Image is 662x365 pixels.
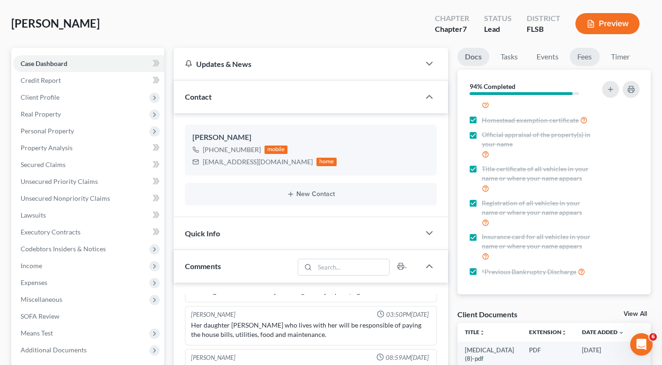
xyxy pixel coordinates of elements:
button: Send a message… [161,290,176,305]
span: Unsecured Priority Claims [21,177,98,185]
div: Client Documents [457,309,517,319]
a: Case Dashboard [13,55,164,72]
span: SOFA Review [21,312,59,320]
img: Profile image for Katie [27,5,42,20]
span: Real Property [21,110,61,118]
a: Unsecured Priority Claims [13,173,164,190]
a: Executory Contracts [13,224,164,241]
span: Secured Claims [21,161,66,168]
div: home [316,158,337,166]
span: Registration of all vehicles in your name or where your name appears [482,198,595,217]
button: Gif picker [29,293,37,301]
span: Income [21,262,42,270]
div: Chapter [435,13,469,24]
span: 03:50PM[DATE] [386,310,429,319]
div: District [527,13,560,24]
span: Contact [185,92,212,101]
textarea: Message… [8,274,179,290]
a: Extensionunfold_more [529,328,567,336]
i: expand_more [618,330,624,336]
button: Preview [575,13,640,34]
span: Official appraisal of the property(s) in your name [482,130,595,149]
span: 6 [649,333,657,341]
div: [PERSON_NAME] • 13h ago [15,174,92,179]
a: Date Added expand_more [582,328,624,336]
div: Lead [484,24,512,35]
div: [PHONE_NUMBER] [203,145,261,154]
div: Close [164,4,181,21]
a: Credit Report [13,72,164,89]
button: go back [6,4,24,22]
span: Case Dashboard [21,59,67,67]
div: [PERSON_NAME] [192,132,429,143]
div: Chapter [435,24,469,35]
p: Active 12h ago [45,12,91,21]
span: Title certificate of all vehicles in your name or where your name appears [482,164,595,183]
span: Quick Info [185,229,220,238]
span: Property Analysis [21,144,73,152]
a: Events [529,48,566,66]
div: [EMAIL_ADDRESS][DOMAIN_NAME] [203,157,313,167]
div: Updates & News [185,59,409,69]
a: Property Analysis [13,139,164,156]
span: *Previous Bankruptcy Discharge [482,267,576,277]
span: Credit Report [21,76,61,84]
span: [PERSON_NAME] [11,16,100,30]
a: Fees [570,48,600,66]
i: unfold_more [561,330,567,336]
div: mobile [265,146,288,154]
a: View All [624,311,647,317]
b: 🚨ATTN: [GEOGRAPHIC_DATA] of [US_STATE] [15,80,133,96]
button: New Contact [192,190,429,198]
strong: 94% Completed [470,82,515,90]
iframe: Intercom live chat [630,333,653,356]
a: Unsecured Nonpriority Claims [13,190,164,207]
button: Start recording [59,293,67,301]
span: Lawsuits [21,211,46,219]
span: Client Profile [21,93,59,101]
span: Codebtors Insiders & Notices [21,245,106,253]
button: Home [147,4,164,22]
a: Lawsuits [13,207,164,224]
button: Emoji picker [15,293,22,301]
i: unfold_more [479,330,485,336]
div: Status [484,13,512,24]
span: Means Test [21,329,53,337]
a: Tasks [493,48,525,66]
a: Timer [603,48,637,66]
div: FLSB [527,24,560,35]
span: Additional Documents [21,346,87,354]
button: Upload attachment [44,293,52,301]
span: Unsecured Nonpriority Claims [21,194,110,202]
span: Comments [185,262,221,270]
div: 🚨ATTN: [GEOGRAPHIC_DATA] of [US_STATE]The court has added a new Credit Counseling Field that we n... [7,73,154,172]
a: Titleunfold_more [465,328,485,336]
h1: [PERSON_NAME] [45,5,106,12]
span: Insurance card for all vehicles in your name or where your name appears [482,232,595,251]
div: [PERSON_NAME] [191,353,235,362]
span: Personal Property [21,127,74,135]
span: Homestead exemption certificate [482,116,579,125]
div: Her daughter [PERSON_NAME] who lives with her will be responsible of paying the house bills, util... [191,321,431,339]
a: Docs [457,48,489,66]
a: Secured Claims [13,156,164,173]
div: Katie says… [7,73,180,192]
div: [PERSON_NAME] [191,310,235,319]
span: 7 [463,24,467,33]
input: Search... [315,259,389,275]
div: The court has added a new Credit Counseling Field that we need to update upon filing. Please remo... [15,102,146,166]
a: SOFA Review [13,308,164,325]
span: 08:59AM[DATE] [386,353,429,362]
span: Executory Contracts [21,228,81,236]
span: Expenses [21,278,47,286]
span: Miscellaneous [21,295,62,303]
